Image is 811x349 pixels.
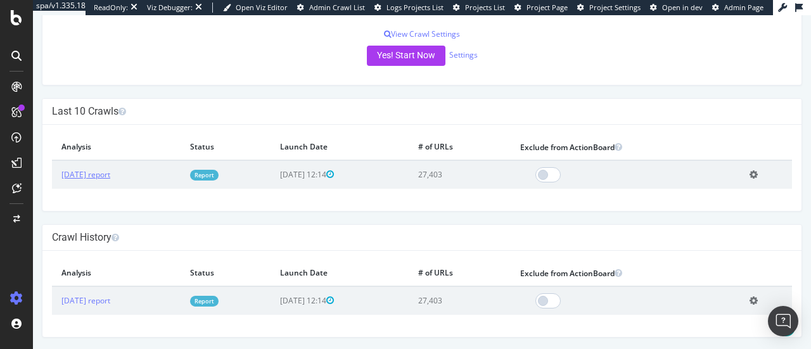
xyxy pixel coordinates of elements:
[238,119,376,145] th: Launch Date
[589,3,641,12] span: Project Settings
[724,3,763,12] span: Admin Page
[416,34,445,45] a: Settings
[712,3,763,13] a: Admin Page
[147,3,193,13] div: Viz Debugger:
[297,3,365,13] a: Admin Crawl List
[650,3,703,13] a: Open in dev
[374,3,444,13] a: Logs Projects List
[223,3,288,13] a: Open Viz Editor
[29,280,77,291] a: [DATE] report
[157,281,186,291] a: Report
[577,3,641,13] a: Project Settings
[236,3,288,12] span: Open Viz Editor
[662,3,703,12] span: Open in dev
[19,245,148,271] th: Analysis
[94,3,128,13] div: ReadOnly:
[386,3,444,12] span: Logs Projects List
[238,245,376,271] th: Launch Date
[247,280,301,291] span: [DATE] 12:14
[514,3,568,13] a: Project Page
[478,119,707,145] th: Exclude from ActionBoard
[334,30,412,51] button: Yes! Start Now
[768,306,798,336] div: Open Intercom Messenger
[376,119,478,145] th: # of URLs
[157,155,186,165] a: Report
[376,245,478,271] th: # of URLs
[453,3,505,13] a: Projects List
[19,90,759,103] h4: Last 10 Crawls
[19,13,759,24] p: View Crawl Settings
[148,119,238,145] th: Status
[376,145,478,174] td: 27,403
[465,3,505,12] span: Projects List
[376,271,478,300] td: 27,403
[19,119,148,145] th: Analysis
[19,216,759,229] h4: Crawl History
[148,245,238,271] th: Status
[527,3,568,12] span: Project Page
[478,245,707,271] th: Exclude from ActionBoard
[247,154,301,165] span: [DATE] 12:14
[29,154,77,165] a: [DATE] report
[309,3,365,12] span: Admin Crawl List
